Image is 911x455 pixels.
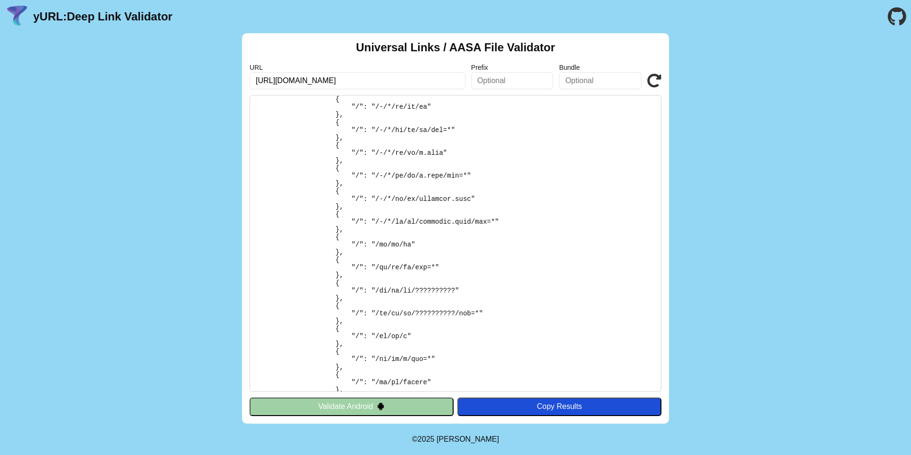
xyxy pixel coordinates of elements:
div: Copy Results [462,402,657,411]
img: yURL Logo [5,4,29,29]
footer: © [412,424,499,455]
button: Copy Results [457,398,661,416]
input: Optional [471,72,554,89]
input: Optional [559,72,641,89]
a: Michael Ibragimchayev's Personal Site [437,435,499,443]
label: Bundle [559,64,641,71]
button: Validate Android [250,398,454,416]
label: Prefix [471,64,554,71]
label: URL [250,64,465,71]
pre: Lorem ipsu do: sitam://con.adipis.el/.sedd-eiusm/tempo-inc-utla-etdoloremag Al Enimadmi: Veni Qui... [250,95,661,392]
h2: Universal Links / AASA File Validator [356,41,555,54]
img: droidIcon.svg [377,402,385,410]
a: yURL:Deep Link Validator [33,10,172,23]
span: 2025 [418,435,435,443]
input: Required [250,72,465,89]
